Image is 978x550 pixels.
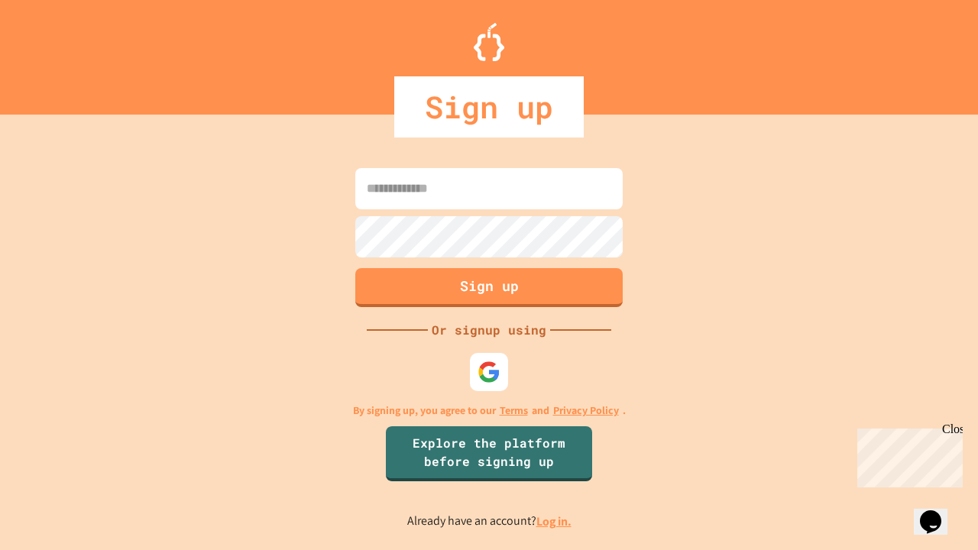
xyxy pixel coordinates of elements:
[355,268,623,307] button: Sign up
[6,6,105,97] div: Chat with us now!Close
[478,361,500,383] img: google-icon.svg
[500,403,528,419] a: Terms
[914,489,963,535] iframe: chat widget
[428,321,550,339] div: Or signup using
[851,422,963,487] iframe: chat widget
[386,426,592,481] a: Explore the platform before signing up
[394,76,584,137] div: Sign up
[553,403,619,419] a: Privacy Policy
[474,23,504,61] img: Logo.svg
[353,403,626,419] p: By signing up, you agree to our and .
[407,512,572,531] p: Already have an account?
[536,513,572,529] a: Log in.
